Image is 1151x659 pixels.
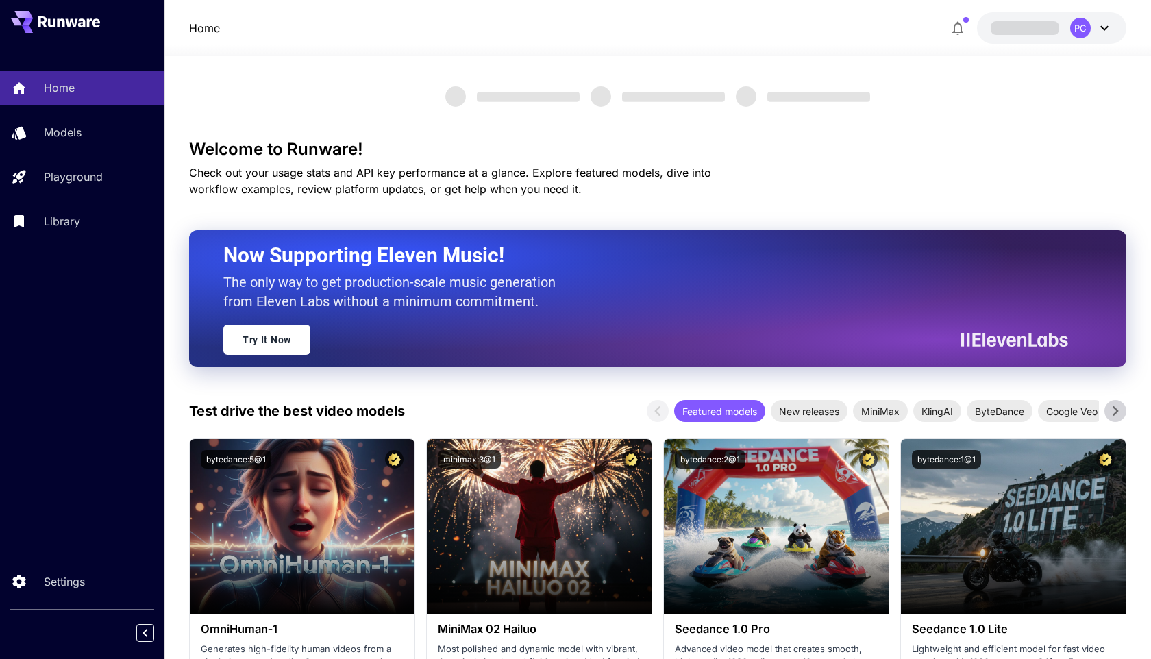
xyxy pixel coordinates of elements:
a: Try It Now [223,325,310,355]
span: Google Veo [1038,404,1106,419]
img: alt [427,439,652,614]
span: MiniMax [853,404,908,419]
h3: Welcome to Runware! [189,140,1126,159]
button: Certified Model – Vetted for best performance and includes a commercial license. [1096,450,1115,469]
h3: Seedance 1.0 Lite [912,623,1115,636]
h3: MiniMax 02 Hailuo [438,623,641,636]
h2: Now Supporting Eleven Music! [223,243,1058,269]
p: Settings [44,573,85,590]
div: ByteDance [967,400,1032,422]
div: New releases [771,400,847,422]
p: Library [44,213,80,229]
h3: OmniHuman‑1 [201,623,404,636]
span: ByteDance [967,404,1032,419]
div: Collapse sidebar [147,621,164,645]
div: MiniMax [853,400,908,422]
nav: breadcrumb [189,20,220,36]
button: bytedance:1@1 [912,450,981,469]
a: Home [189,20,220,36]
span: Featured models [674,404,765,419]
span: New releases [771,404,847,419]
div: KlingAI [913,400,961,422]
h3: Seedance 1.0 Pro [675,623,878,636]
button: Certified Model – Vetted for best performance and includes a commercial license. [622,450,641,469]
button: bytedance:5@1 [201,450,271,469]
p: Models [44,124,82,140]
p: Test drive the best video models [189,401,405,421]
div: Featured models [674,400,765,422]
div: Google Veo [1038,400,1106,422]
p: Home [44,79,75,96]
button: PC [977,12,1126,44]
button: bytedance:2@1 [675,450,745,469]
div: PC [1070,18,1091,38]
span: KlingAI [913,404,961,419]
span: Check out your usage stats and API key performance at a glance. Explore featured models, dive int... [189,166,711,196]
button: Collapse sidebar [136,624,154,642]
p: Playground [44,169,103,185]
button: minimax:3@1 [438,450,501,469]
p: The only way to get production-scale music generation from Eleven Labs without a minimum commitment. [223,273,566,311]
img: alt [901,439,1126,614]
img: alt [190,439,414,614]
img: alt [664,439,889,614]
button: Certified Model – Vetted for best performance and includes a commercial license. [859,450,878,469]
button: Certified Model – Vetted for best performance and includes a commercial license. [385,450,404,469]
